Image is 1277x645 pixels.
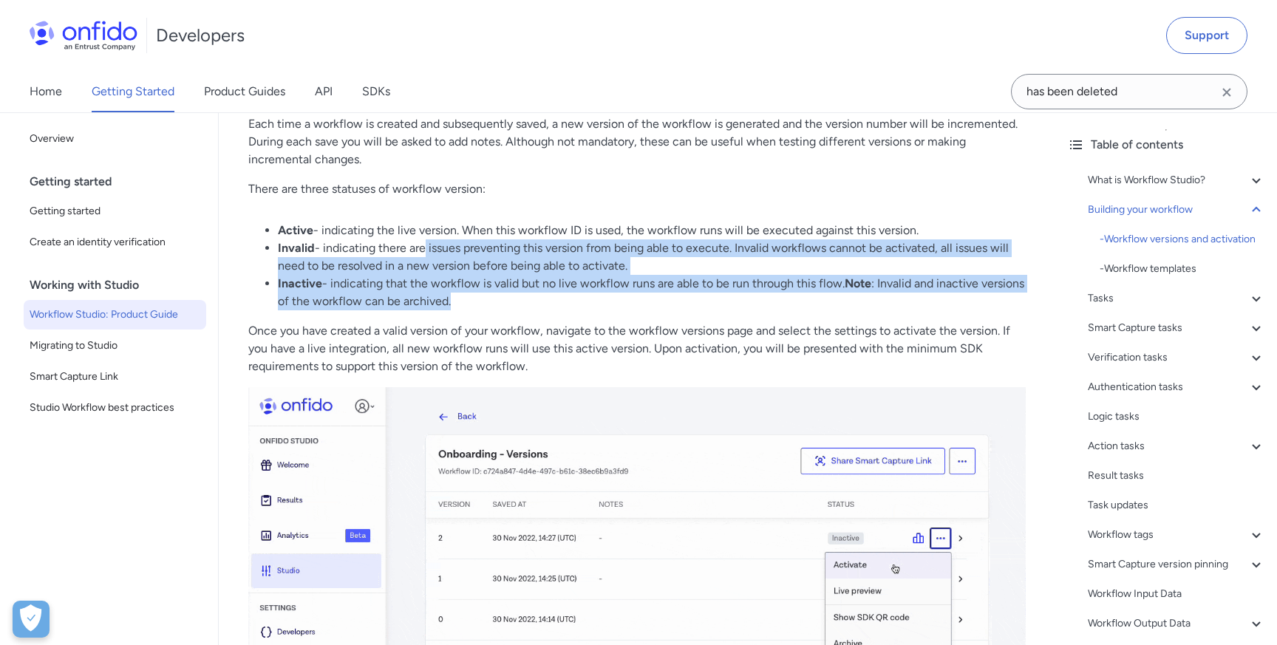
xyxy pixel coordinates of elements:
li: - indicating there are issues preventing this version from being able to execute. Invalid workflo... [278,239,1026,275]
a: Home [30,71,62,112]
a: -Workflow templates [1100,260,1265,278]
strong: Active [278,223,313,237]
a: Verification tasks [1088,349,1265,366]
p: There are three statuses of workflow version: [248,180,1026,198]
a: Workflow Output Data [1088,615,1265,632]
span: Smart Capture Link [30,368,200,386]
strong: Invalid [278,241,315,255]
strong: Inactive [278,276,322,290]
div: Working with Studio [30,270,212,300]
a: Migrating to Studio [24,331,206,361]
h1: Developers [156,24,245,47]
span: Workflow Studio: Product Guide [30,306,200,324]
input: Onfido search input field [1011,74,1247,109]
p: Each time a workflow is created and subsequently saved, a new version of the workflow is generate... [248,115,1026,168]
button: Open Preferences [13,601,50,638]
a: Smart Capture version pinning [1088,556,1265,573]
a: Task updates [1088,496,1265,514]
a: Logic tasks [1088,408,1265,426]
a: -Workflow versions and activation [1100,231,1265,248]
a: Studio Workflow best practices [24,393,206,423]
div: - Workflow templates [1100,260,1265,278]
div: Cookie Preferences [13,601,50,638]
a: Smart Capture Link [24,362,206,392]
span: Studio Workflow best practices [30,399,200,417]
div: - Workflow versions and activation [1100,231,1265,248]
li: - indicating the live version. When this workflow ID is used, the workflow runs will be executed ... [278,222,1026,239]
a: Support [1166,17,1247,54]
span: Create an identity verification [30,233,200,251]
a: Getting started [24,197,206,226]
a: Overview [24,124,206,154]
a: Getting Started [92,71,174,112]
svg: Clear search field button [1218,83,1236,101]
li: - indicating that the workflow is valid but no live workflow runs are able to be run through this... [278,275,1026,310]
a: Result tasks [1088,467,1265,485]
a: Workflow Studio: Product Guide [24,300,206,330]
a: What is Workflow Studio? [1088,171,1265,189]
div: Getting started [30,167,212,197]
a: Workflow tags [1088,526,1265,544]
a: Smart Capture tasks [1088,319,1265,337]
a: Create an identity verification [24,228,206,257]
a: API [315,71,333,112]
a: Product Guides [204,71,285,112]
div: Table of contents [1067,136,1265,154]
span: Overview [30,130,200,148]
a: Tasks [1088,290,1265,307]
strong: Note [845,276,871,290]
a: Building your workflow [1088,201,1265,219]
a: Action tasks [1088,437,1265,455]
span: Migrating to Studio [30,337,200,355]
a: SDKs [362,71,390,112]
a: Workflow Input Data [1088,585,1265,603]
img: Onfido Logo [30,21,137,50]
span: Getting started [30,202,200,220]
p: Once you have created a valid version of your workflow, navigate to the workflow versions page an... [248,322,1026,375]
a: Authentication tasks [1088,378,1265,396]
